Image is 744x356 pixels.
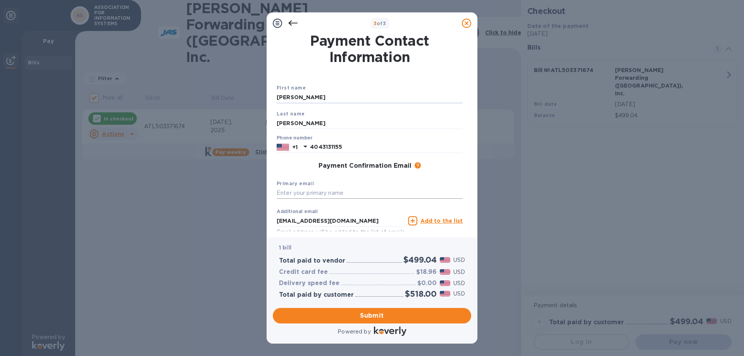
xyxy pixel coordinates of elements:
p: +1 [292,143,298,151]
h3: Delivery speed fee [279,280,339,287]
img: USD [440,257,450,263]
input: Enter your last name [277,117,463,129]
label: Phone number [277,136,312,141]
input: Enter your primary name [277,187,463,199]
h3: Total paid to vendor [279,257,345,265]
img: US [277,143,289,151]
h2: $499.04 [403,255,437,265]
h2: $518.00 [405,289,437,299]
b: Primary email [277,181,314,186]
u: Add to the list [420,218,463,224]
h3: $0.00 [417,280,437,287]
img: USD [440,291,450,296]
img: USD [440,269,450,275]
h3: Total paid by customer [279,291,354,299]
span: 3 [374,21,377,26]
b: of 3 [374,21,386,26]
p: USD [453,290,465,298]
span: Submit [279,311,465,320]
p: USD [453,268,465,276]
img: Logo [374,327,406,336]
b: 1 bill [279,244,291,251]
button: Submit [273,308,471,323]
b: First name [277,85,306,91]
b: Last name [277,111,305,117]
img: USD [440,280,450,286]
input: Enter your first name [277,92,463,103]
h3: Credit card fee [279,268,328,276]
h1: Payment Contact Information [277,33,463,65]
label: Additional email [277,210,318,214]
p: USD [453,256,465,264]
p: Powered by [338,328,370,336]
input: Enter your phone number [310,141,463,153]
p: Email address will be added to the list of emails [277,228,405,237]
input: Enter additional email [277,215,405,227]
h3: $18.96 [416,268,437,276]
p: USD [453,279,465,287]
h3: Payment Confirmation Email [319,162,412,170]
